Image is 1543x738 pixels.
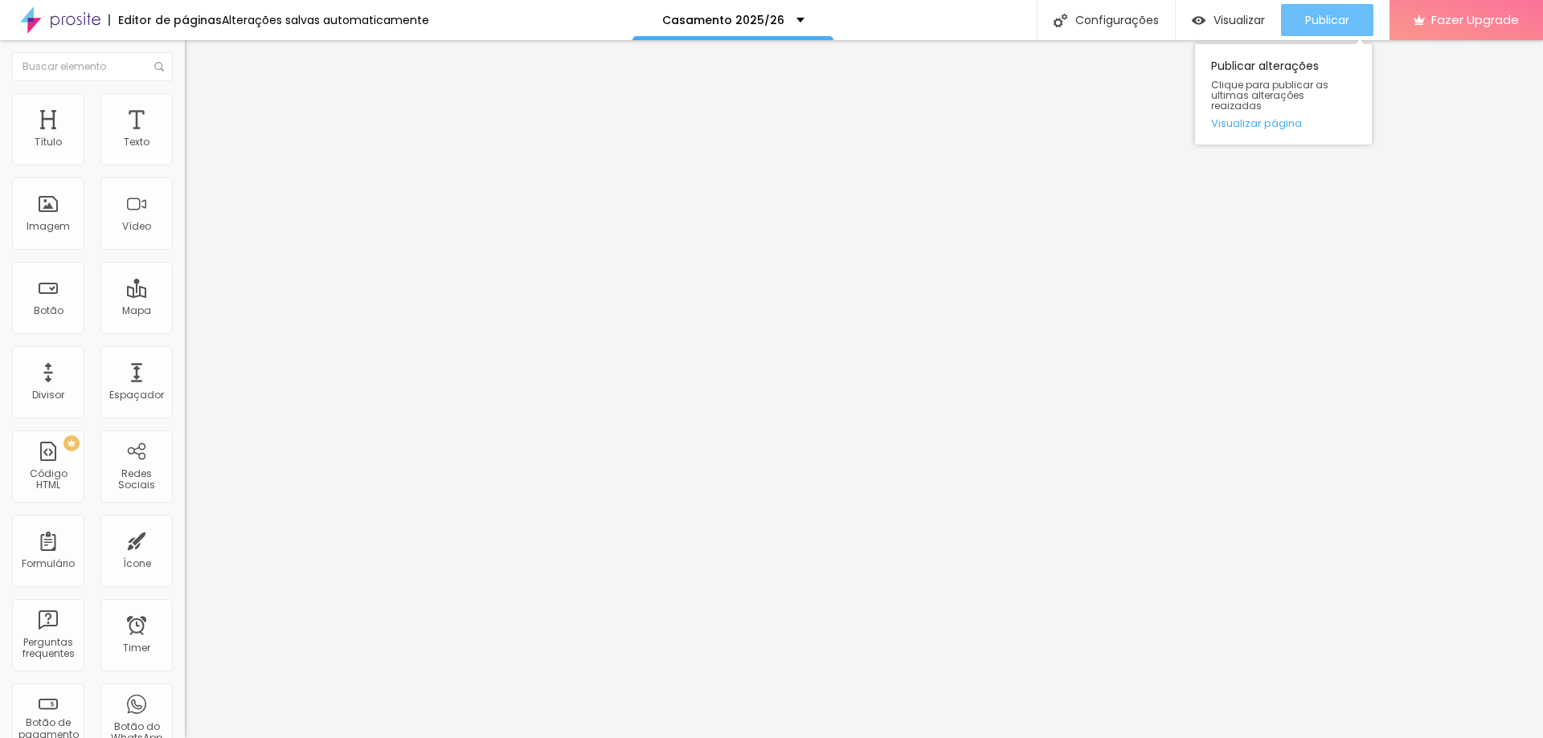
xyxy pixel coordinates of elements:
div: Divisor [32,389,64,401]
img: view-1.svg [1192,14,1205,27]
input: Buscar elemento [12,52,173,81]
div: Título [35,137,62,148]
div: Perguntas frequentes [16,637,80,660]
div: Espaçador [109,389,164,401]
button: Publicar [1281,4,1373,36]
p: Casamento 2025/26 [662,14,784,26]
span: Publicar [1305,14,1349,27]
div: Timer [123,642,150,654]
div: Mapa [122,305,151,316]
span: Clique para publicar as ultimas alterações reaizadas [1211,80,1356,112]
div: Texto [124,137,149,148]
div: Editor de páginas [108,14,222,26]
span: Visualizar [1214,14,1265,27]
div: Formulário [22,558,75,569]
div: Botão [34,305,63,316]
div: Redes Sociais [104,468,168,491]
div: Alterações salvas automaticamente [222,14,429,26]
span: Fazer Upgrade [1431,13,1519,27]
div: Código HTML [16,468,80,491]
img: Icone [1054,14,1067,27]
div: Vídeo [122,221,151,232]
div: Imagem [27,221,70,232]
img: Icone [154,62,164,71]
a: Visualizar página [1211,118,1356,128]
div: Publicar alterações [1195,44,1372,145]
button: Visualizar [1176,4,1281,36]
div: Ícone [123,558,151,569]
